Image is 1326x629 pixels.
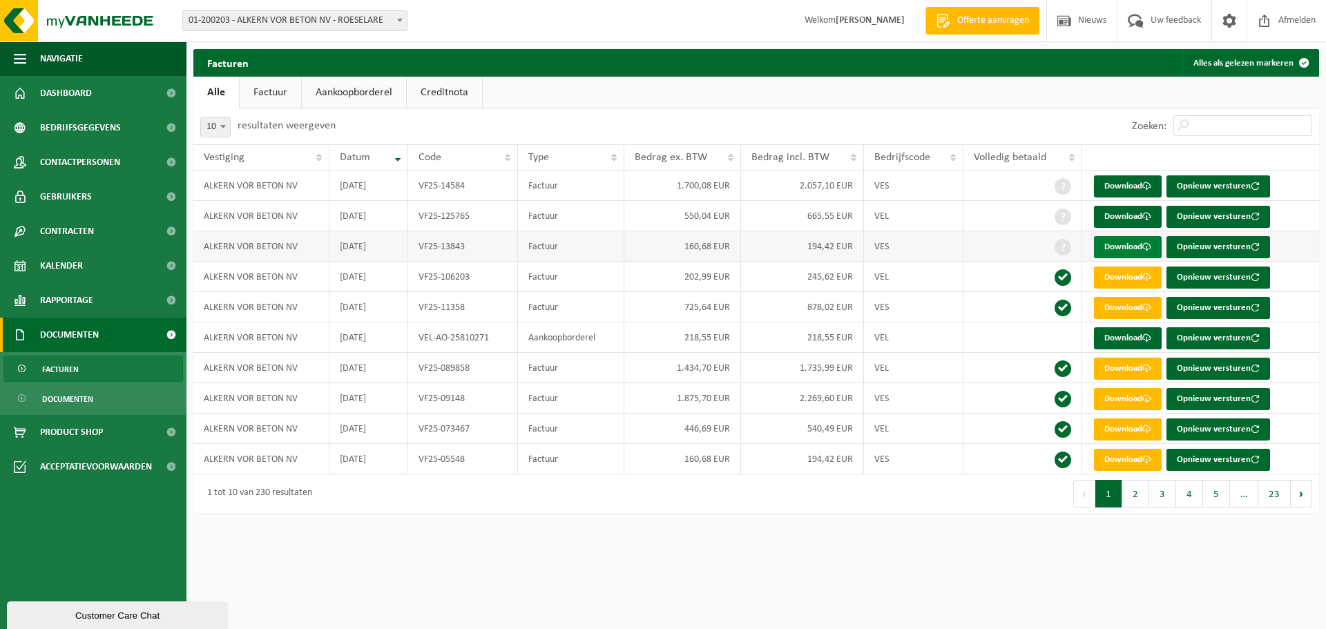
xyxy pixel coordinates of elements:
[518,262,624,292] td: Factuur
[518,353,624,383] td: Factuur
[741,322,865,353] td: 218,55 EUR
[741,444,865,474] td: 194,42 EUR
[518,383,624,414] td: Factuur
[741,171,865,201] td: 2.057,10 EUR
[864,292,963,322] td: VES
[1176,480,1203,507] button: 4
[182,10,407,31] span: 01-200203 - ALKERN VOR BETON NV - ROESELARE
[741,231,865,262] td: 194,42 EUR
[624,292,741,322] td: 725,64 EUR
[518,414,624,444] td: Factuur
[1166,327,1270,349] button: Opnieuw versturen
[408,262,518,292] td: VF25-106203
[1166,175,1270,197] button: Opnieuw versturen
[1094,175,1162,197] a: Download
[40,76,92,110] span: Dashboard
[200,481,312,506] div: 1 tot 10 van 230 resultaten
[864,444,963,474] td: VES
[1094,327,1162,349] a: Download
[40,110,121,145] span: Bedrijfsgegevens
[1132,121,1166,132] label: Zoeken:
[518,444,624,474] td: Factuur
[193,231,329,262] td: ALKERN VOR BETON NV
[836,15,905,26] strong: [PERSON_NAME]
[1094,358,1162,380] a: Download
[741,353,865,383] td: 1.735,99 EUR
[974,152,1046,163] span: Volledig betaald
[741,201,865,231] td: 665,55 EUR
[518,171,624,201] td: Factuur
[1073,480,1095,507] button: Previous
[40,180,92,214] span: Gebruikers
[329,353,408,383] td: [DATE]
[1258,480,1291,507] button: 23
[624,171,741,201] td: 1.700,08 EUR
[204,152,244,163] span: Vestiging
[40,283,93,318] span: Rapportage
[193,49,262,76] h2: Facturen
[193,444,329,474] td: ALKERN VOR BETON NV
[864,171,963,201] td: VES
[751,152,829,163] span: Bedrag incl. BTW
[408,231,518,262] td: VF25-13843
[624,444,741,474] td: 160,68 EUR
[624,414,741,444] td: 446,69 EUR
[201,117,230,137] span: 10
[1094,449,1162,471] a: Download
[518,292,624,322] td: Factuur
[1094,297,1162,319] a: Download
[925,7,1039,35] a: Offerte aanvragen
[193,201,329,231] td: ALKERN VOR BETON NV
[1203,480,1230,507] button: 5
[1166,449,1270,471] button: Opnieuw versturen
[40,318,99,352] span: Documenten
[1166,358,1270,380] button: Opnieuw versturen
[407,77,482,108] a: Creditnota
[1166,206,1270,228] button: Opnieuw versturen
[864,353,963,383] td: VEL
[741,414,865,444] td: 540,49 EUR
[329,201,408,231] td: [DATE]
[1094,236,1162,258] a: Download
[1166,267,1270,289] button: Opnieuw versturen
[1182,49,1318,77] button: Alles als gelezen markeren
[864,231,963,262] td: VES
[408,201,518,231] td: VF25-125765
[329,292,408,322] td: [DATE]
[518,231,624,262] td: Factuur
[240,77,301,108] a: Factuur
[40,41,83,76] span: Navigatie
[200,117,231,137] span: 10
[518,201,624,231] td: Factuur
[193,292,329,322] td: ALKERN VOR BETON NV
[193,383,329,414] td: ALKERN VOR BETON NV
[864,414,963,444] td: VEL
[864,383,963,414] td: VES
[874,152,930,163] span: Bedrijfscode
[1122,480,1149,507] button: 2
[1094,388,1162,410] a: Download
[7,599,231,629] iframe: chat widget
[408,322,518,353] td: VEL-AO-25810271
[193,353,329,383] td: ALKERN VOR BETON NV
[329,414,408,444] td: [DATE]
[329,444,408,474] td: [DATE]
[329,383,408,414] td: [DATE]
[419,152,441,163] span: Code
[193,414,329,444] td: ALKERN VOR BETON NV
[408,444,518,474] td: VF25-05548
[1291,480,1312,507] button: Next
[329,171,408,201] td: [DATE]
[864,322,963,353] td: VEL
[624,353,741,383] td: 1.434,70 EUR
[193,322,329,353] td: ALKERN VOR BETON NV
[193,171,329,201] td: ALKERN VOR BETON NV
[40,449,152,484] span: Acceptatievoorwaarden
[635,152,707,163] span: Bedrag ex. BTW
[624,262,741,292] td: 202,99 EUR
[624,231,741,262] td: 160,68 EUR
[624,201,741,231] td: 550,04 EUR
[302,77,406,108] a: Aankoopborderel
[183,11,407,30] span: 01-200203 - ALKERN VOR BETON NV - ROESELARE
